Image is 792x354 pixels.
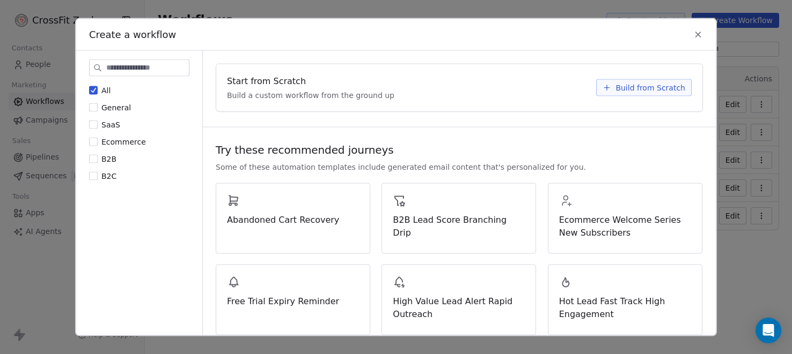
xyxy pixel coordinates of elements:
[101,86,111,94] span: All
[596,79,692,96] button: Build from Scratch
[89,85,98,95] button: All
[559,213,691,239] span: Ecommerce Welcome Series New Subscribers
[393,213,525,239] span: B2B Lead Score Branching Drip
[227,213,359,226] span: Abandoned Cart Recovery
[101,120,120,129] span: SaaS
[559,295,691,320] span: Hot Lead Fast Track High Engagement
[89,102,98,112] button: General
[615,82,685,93] span: Build from Scratch
[216,142,394,157] span: Try these recommended journeys
[101,154,116,163] span: B2B
[393,295,525,320] span: High Value Lead Alert Rapid Outreach
[89,136,98,147] button: Ecommerce
[101,103,131,111] span: General
[89,153,98,164] button: B2B
[227,74,306,87] span: Start from Scratch
[216,161,586,172] span: Some of these automation templates include generated email content that's personalized for you.
[756,318,781,343] div: Open Intercom Messenger
[101,137,146,146] span: Ecommerce
[227,295,359,307] span: Free Trial Expiry Reminder
[89,27,176,41] span: Create a workflow
[227,89,394,100] span: Build a custom workflow from the ground up
[89,170,98,181] button: B2C
[89,119,98,130] button: SaaS
[101,171,116,180] span: B2C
